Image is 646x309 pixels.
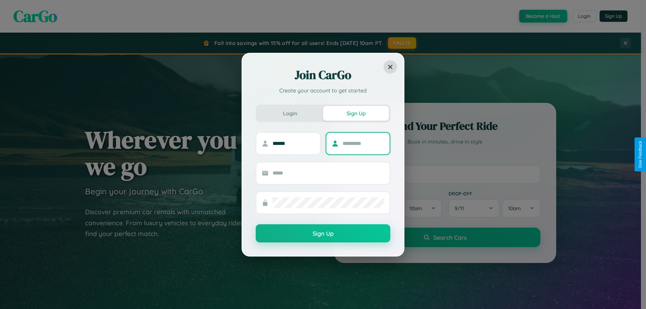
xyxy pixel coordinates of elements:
[323,106,389,121] button: Sign Up
[257,106,323,121] button: Login
[256,86,390,94] p: Create your account to get started
[256,224,390,242] button: Sign Up
[256,67,390,83] h2: Join CarGo
[638,141,643,168] div: Give Feedback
